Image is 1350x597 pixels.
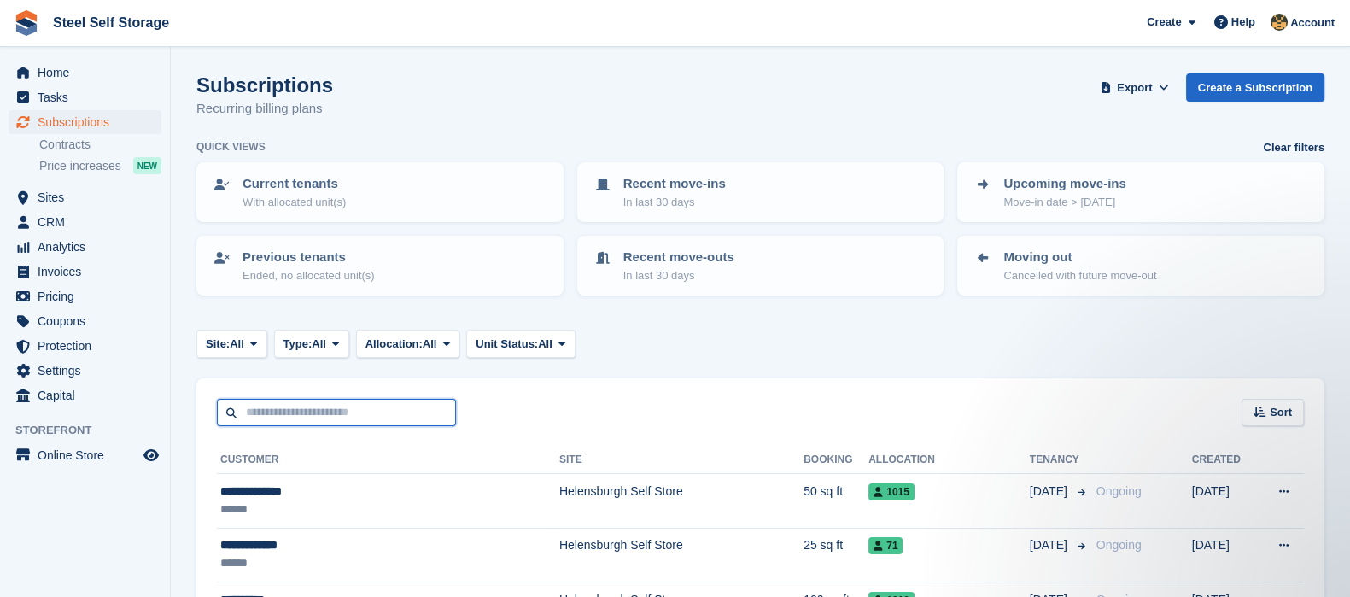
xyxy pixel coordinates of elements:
span: Ongoing [1096,484,1142,498]
span: All [538,336,552,353]
span: Unit Status: [476,336,538,353]
button: Export [1097,73,1172,102]
span: Ongoing [1096,538,1142,552]
span: Tasks [38,85,140,109]
a: menu [9,85,161,109]
a: menu [9,235,161,259]
a: Previous tenants Ended, no allocated unit(s) [198,237,562,294]
span: Pricing [38,284,140,308]
a: Create a Subscription [1186,73,1324,102]
img: James Steel [1271,14,1288,31]
p: Ended, no allocated unit(s) [243,267,375,284]
p: In last 30 days [623,267,734,284]
p: Cancelled with future move-out [1003,267,1156,284]
span: Settings [38,359,140,383]
a: menu [9,359,161,383]
p: Moving out [1003,248,1156,267]
span: Sites [38,185,140,209]
div: NEW [133,157,161,174]
span: Invoices [38,260,140,284]
a: Recent move-ins In last 30 days [579,164,943,220]
a: menu [9,61,161,85]
button: Allocation: All [356,330,460,358]
a: Moving out Cancelled with future move-out [959,237,1323,294]
p: Recurring billing plans [196,99,333,119]
a: Steel Self Storage [46,9,176,37]
td: [DATE] [1192,528,1257,582]
span: Sort [1270,404,1292,421]
td: 50 sq ft [804,474,868,528]
span: Capital [38,383,140,407]
th: Tenancy [1030,447,1090,474]
span: 71 [868,537,903,554]
span: [DATE] [1030,483,1071,500]
span: Online Store [38,443,140,467]
span: Price increases [39,158,121,174]
span: Analytics [38,235,140,259]
span: Site: [206,336,230,353]
p: Recent move-ins [623,174,726,194]
img: stora-icon-8386f47178a22dfd0bd8f6a31ec36ba5ce8667c1dd55bd0f319d3a0aa187defe.svg [14,10,39,36]
p: Upcoming move-ins [1003,174,1125,194]
span: Type: [283,336,313,353]
span: Subscriptions [38,110,140,134]
button: Type: All [274,330,349,358]
span: Account [1290,15,1335,32]
a: menu [9,185,161,209]
a: menu [9,309,161,333]
td: [DATE] [1192,474,1257,528]
p: Previous tenants [243,248,375,267]
a: menu [9,284,161,308]
button: Site: All [196,330,267,358]
span: [DATE] [1030,536,1071,554]
p: In last 30 days [623,194,726,211]
button: Unit Status: All [466,330,575,358]
a: menu [9,260,161,284]
h1: Subscriptions [196,73,333,97]
span: Protection [38,334,140,358]
a: menu [9,334,161,358]
a: Upcoming move-ins Move-in date > [DATE] [959,164,1323,220]
a: menu [9,210,161,234]
th: Allocation [868,447,1030,474]
a: Contracts [39,137,161,153]
td: Helensburgh Self Store [559,474,804,528]
a: Current tenants With allocated unit(s) [198,164,562,220]
span: CRM [38,210,140,234]
span: Allocation: [365,336,423,353]
span: 1015 [868,483,915,500]
p: Current tenants [243,174,346,194]
span: All [312,336,326,353]
span: All [230,336,244,353]
span: Help [1231,14,1255,31]
span: All [423,336,437,353]
a: menu [9,383,161,407]
a: Recent move-outs In last 30 days [579,237,943,294]
a: Price increases NEW [39,156,161,175]
p: Move-in date > [DATE] [1003,194,1125,211]
p: Recent move-outs [623,248,734,267]
span: Storefront [15,422,170,439]
span: Create [1147,14,1181,31]
p: With allocated unit(s) [243,194,346,211]
th: Created [1192,447,1257,474]
th: Site [559,447,804,474]
a: Preview store [141,445,161,465]
a: Clear filters [1263,139,1324,156]
th: Customer [217,447,559,474]
a: menu [9,110,161,134]
span: Export [1117,79,1152,97]
th: Booking [804,447,868,474]
a: menu [9,443,161,467]
span: Coupons [38,309,140,333]
td: 25 sq ft [804,528,868,582]
td: Helensburgh Self Store [559,528,804,582]
h6: Quick views [196,139,266,155]
span: Home [38,61,140,85]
